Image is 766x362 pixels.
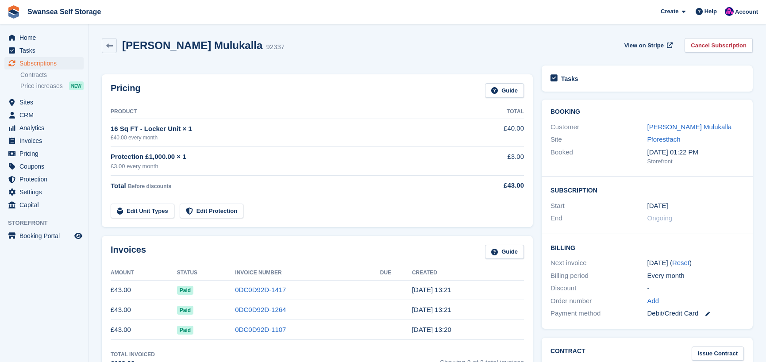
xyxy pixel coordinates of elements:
a: Cancel Subscription [685,38,753,53]
span: Paid [177,286,193,295]
span: Paid [177,306,193,315]
div: Billing period [550,271,647,281]
time: 2025-07-24 12:21:10 UTC [412,306,451,313]
img: Donna Davies [725,7,734,16]
th: Total [469,105,524,119]
span: Pricing [19,147,73,160]
a: Edit Protection [180,204,243,218]
span: Before discounts [128,183,171,189]
td: £40.00 [469,119,524,146]
time: 2025-06-24 00:00:00 UTC [647,201,668,211]
div: Payment method [550,308,647,319]
span: Create [661,7,678,16]
a: Reset [672,259,689,266]
a: 0DC0D92D-1107 [235,326,286,333]
span: Help [704,7,717,16]
span: Paid [177,326,193,335]
h2: Subscription [550,185,744,194]
div: £3.00 every month [111,162,469,171]
div: Every month [647,271,744,281]
a: Issue Contract [692,347,744,361]
div: Booked [550,147,647,166]
span: Booking Portal [19,230,73,242]
h2: Billing [550,243,744,252]
div: [DATE] ( ) [647,258,744,268]
span: Invoices [19,135,73,147]
span: Sites [19,96,73,108]
div: Order number [550,296,647,306]
a: 0DC0D92D-1417 [235,286,286,293]
th: Status [177,266,235,280]
a: Edit Unit Types [111,204,174,218]
span: Storefront [8,219,88,227]
div: £43.00 [469,181,524,191]
div: £40.00 every month [111,134,469,142]
h2: Pricing [111,83,141,98]
span: Analytics [19,122,73,134]
div: 92337 [266,42,285,52]
th: Product [111,105,469,119]
a: menu [4,57,84,69]
a: Add [647,296,659,306]
img: stora-icon-8386f47178a22dfd0bd8f6a31ec36ba5ce8667c1dd55bd0f319d3a0aa187defe.svg [7,5,20,19]
a: Swansea Self Storage [24,4,104,19]
span: Protection [19,173,73,185]
time: 2025-08-24 12:21:40 UTC [412,286,451,293]
th: Invoice Number [235,266,380,280]
span: View on Stripe [624,41,664,50]
td: £43.00 [111,320,177,340]
span: Subscriptions [19,57,73,69]
h2: Tasks [561,75,578,83]
td: £3.00 [469,147,524,176]
div: End [550,213,647,223]
a: Guide [485,245,524,259]
h2: [PERSON_NAME] Mulukalla [122,39,262,51]
span: Capital [19,199,73,211]
div: NEW [69,81,84,90]
td: £43.00 [111,280,177,300]
a: Preview store [73,231,84,241]
th: Due [380,266,412,280]
div: Start [550,201,647,211]
span: CRM [19,109,73,121]
h2: Booking [550,108,744,116]
a: menu [4,96,84,108]
a: menu [4,135,84,147]
span: Tasks [19,44,73,57]
div: Customer [550,122,647,132]
span: Settings [19,186,73,198]
th: Created [412,266,524,280]
a: menu [4,122,84,134]
td: £43.00 [111,300,177,320]
a: menu [4,160,84,173]
a: menu [4,31,84,44]
div: Total Invoiced [111,350,155,358]
a: menu [4,230,84,242]
div: Site [550,135,647,145]
h2: Contract [550,347,585,361]
div: Protection £1,000.00 × 1 [111,152,469,162]
a: [PERSON_NAME] Mulukalla [647,123,732,131]
a: View on Stripe [621,38,674,53]
time: 2025-06-24 12:20:59 UTC [412,326,451,333]
div: [DATE] 01:22 PM [647,147,744,158]
a: Fforestfach [647,135,681,143]
div: Debit/Credit Card [647,308,744,319]
div: - [647,283,744,293]
h2: Invoices [111,245,146,259]
a: menu [4,186,84,198]
span: Total [111,182,126,189]
a: Price increases NEW [20,81,84,91]
a: 0DC0D92D-1264 [235,306,286,313]
a: Guide [485,83,524,98]
span: Price increases [20,82,63,90]
span: Ongoing [647,214,673,222]
span: Coupons [19,160,73,173]
a: menu [4,109,84,121]
div: Storefront [647,157,744,166]
div: Discount [550,283,647,293]
a: Contracts [20,71,84,79]
span: Home [19,31,73,44]
span: Account [735,8,758,16]
a: menu [4,173,84,185]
